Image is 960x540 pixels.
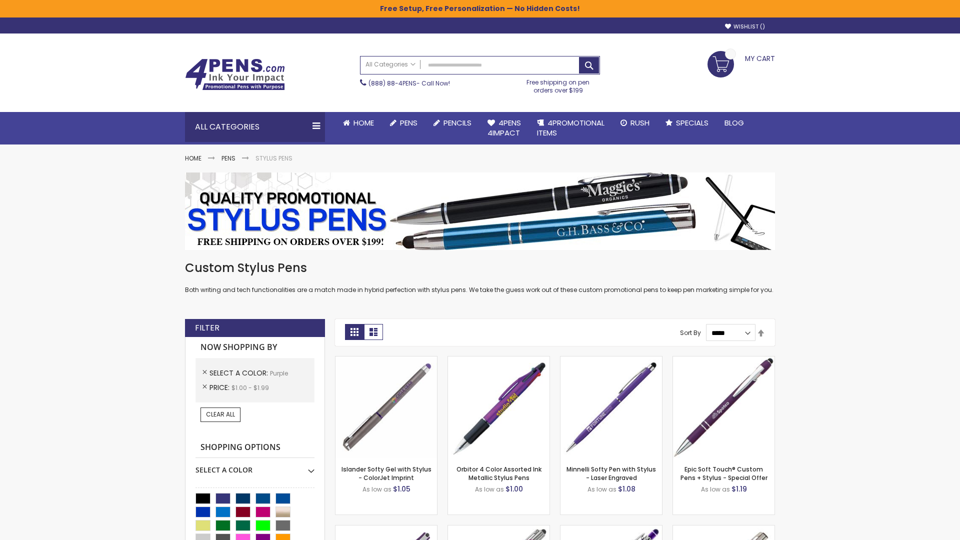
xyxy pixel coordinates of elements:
[335,525,437,533] a: Avendale Velvet Touch Stylus Gel Pen-Purple
[185,58,285,90] img: 4Pens Custom Pens and Promotional Products
[185,260,775,294] div: Both writing and tech functionalities are a match made in hybrid perfection with stylus pens. We ...
[209,368,270,378] span: Select A Color
[195,322,219,333] strong: Filter
[529,112,612,144] a: 4PROMOTIONALITEMS
[673,356,774,364] a: 4P-MS8B-Purple
[487,117,521,138] span: 4Pens 4impact
[505,484,523,494] span: $1.00
[353,117,374,128] span: Home
[676,117,708,128] span: Specials
[335,356,437,458] img: Islander Softy Gel with Stylus - ColorJet Imprint-Purple
[206,410,235,418] span: Clear All
[335,356,437,364] a: Islander Softy Gel with Stylus - ColorJet Imprint-Purple
[368,79,450,87] span: - Call Now!
[448,356,549,458] img: Orbitor 4 Color Assorted Ink Metallic Stylus Pens-Purple
[341,465,431,481] a: Islander Softy Gel with Stylus - ColorJet Imprint
[725,23,765,30] a: Wishlist
[618,484,635,494] span: $1.08
[195,437,314,458] strong: Shopping Options
[680,328,701,337] label: Sort By
[365,60,415,68] span: All Categories
[448,525,549,533] a: Tres-Chic with Stylus Metal Pen - Standard Laser-Purple
[701,485,730,493] span: As low as
[566,465,656,481] a: Minnelli Softy Pen with Stylus - Laser Engraved
[382,112,425,134] a: Pens
[673,356,774,458] img: 4P-MS8B-Purple
[587,485,616,493] span: As low as
[368,79,416,87] a: (888) 88-4PENS
[400,117,417,128] span: Pens
[221,154,235,162] a: Pens
[630,117,649,128] span: Rush
[185,172,775,250] img: Stylus Pens
[680,465,767,481] a: Epic Soft Touch® Custom Pens + Stylus - Special Offer
[673,525,774,533] a: Tres-Chic Touch Pen - Standard Laser-Purple
[448,356,549,364] a: Orbitor 4 Color Assorted Ink Metallic Stylus Pens-Purple
[479,112,529,144] a: 4Pens4impact
[612,112,657,134] a: Rush
[195,458,314,475] div: Select A Color
[185,112,325,142] div: All Categories
[345,324,364,340] strong: Grid
[393,484,410,494] span: $1.05
[362,485,391,493] span: As low as
[657,112,716,134] a: Specials
[560,525,662,533] a: Phoenix Softy with Stylus Pen - Laser-Purple
[335,112,382,134] a: Home
[255,154,292,162] strong: Stylus Pens
[270,369,288,377] span: Purple
[425,112,479,134] a: Pencils
[516,74,600,94] div: Free shipping on pen orders over $199
[200,407,240,421] a: Clear All
[560,356,662,364] a: Minnelli Softy Pen with Stylus - Laser Engraved-Purple
[560,356,662,458] img: Minnelli Softy Pen with Stylus - Laser Engraved-Purple
[185,154,201,162] a: Home
[443,117,471,128] span: Pencils
[185,260,775,276] h1: Custom Stylus Pens
[456,465,541,481] a: Orbitor 4 Color Assorted Ink Metallic Stylus Pens
[537,117,604,138] span: 4PROMOTIONAL ITEMS
[209,382,231,392] span: Price
[724,117,744,128] span: Blog
[475,485,504,493] span: As low as
[360,56,420,73] a: All Categories
[716,112,752,134] a: Blog
[231,383,269,392] span: $1.00 - $1.99
[195,337,314,358] strong: Now Shopping by
[731,484,747,494] span: $1.19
